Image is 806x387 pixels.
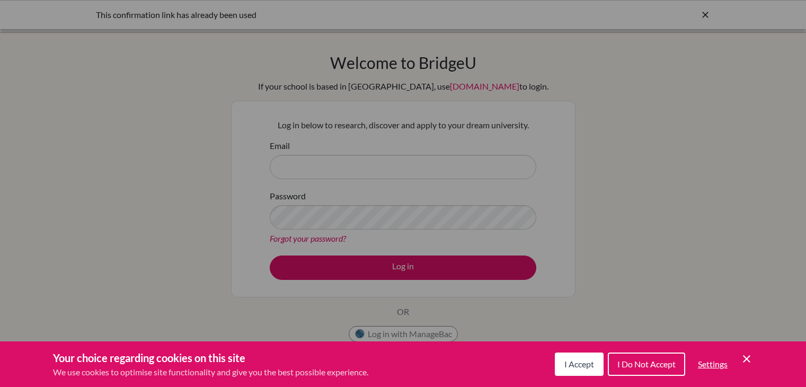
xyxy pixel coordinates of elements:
[740,353,753,365] button: Save and close
[608,353,685,376] button: I Do Not Accept
[617,359,676,369] span: I Do Not Accept
[53,350,368,366] h3: Your choice regarding cookies on this site
[689,354,736,375] button: Settings
[555,353,604,376] button: I Accept
[698,359,728,369] span: Settings
[564,359,594,369] span: I Accept
[53,366,368,379] p: We use cookies to optimise site functionality and give you the best possible experience.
